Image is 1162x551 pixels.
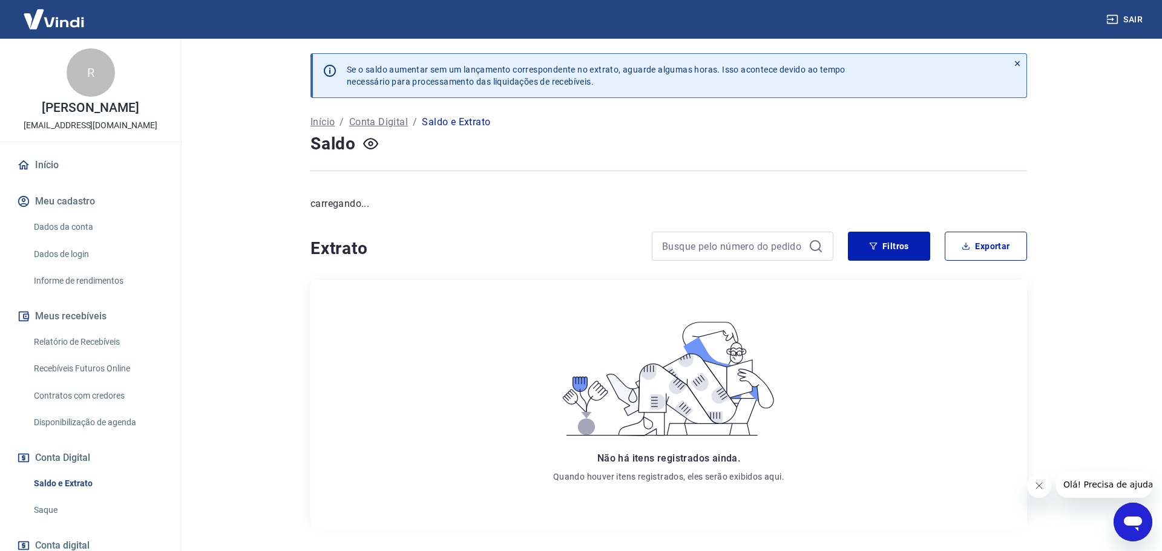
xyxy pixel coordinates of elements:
iframe: Fechar mensagem [1027,474,1051,498]
p: carregando... [310,197,1027,211]
button: Meu cadastro [15,188,166,215]
a: Dados de login [29,242,166,267]
p: Quando houver itens registrados, eles serão exibidos aqui. [553,471,784,483]
a: Saldo e Extrato [29,471,166,496]
h4: Extrato [310,236,637,261]
a: Início [310,115,335,129]
a: Saque [29,498,166,523]
a: Conta Digital [349,115,408,129]
a: Relatório de Recebíveis [29,330,166,354]
iframe: Botão para abrir a janela de mensagens [1114,503,1152,541]
a: Disponibilização de agenda [29,410,166,435]
p: / [413,115,417,129]
h4: Saldo [310,132,356,156]
a: Dados da conta [29,215,166,240]
span: Olá! Precisa de ajuda? [7,8,102,18]
img: Vindi [15,1,93,37]
button: Sair [1104,8,1147,31]
input: Busque pelo número do pedido [662,237,804,255]
a: Contratos com credores [29,383,166,408]
a: Informe de rendimentos [29,269,166,293]
p: Se o saldo aumentar sem um lançamento correspondente no extrato, aguarde algumas horas. Isso acon... [347,64,845,88]
button: Filtros [848,232,930,261]
div: R [67,48,115,97]
p: [EMAIL_ADDRESS][DOMAIN_NAME] [24,119,157,132]
p: Saldo e Extrato [422,115,490,129]
button: Conta Digital [15,445,166,471]
p: [PERSON_NAME] [42,102,139,114]
button: Exportar [945,232,1027,261]
iframe: Mensagem da empresa [1056,471,1152,498]
a: Recebíveis Futuros Online [29,356,166,381]
button: Meus recebíveis [15,303,166,330]
span: Não há itens registrados ainda. [597,452,740,464]
a: Início [15,152,166,178]
p: / [340,115,344,129]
